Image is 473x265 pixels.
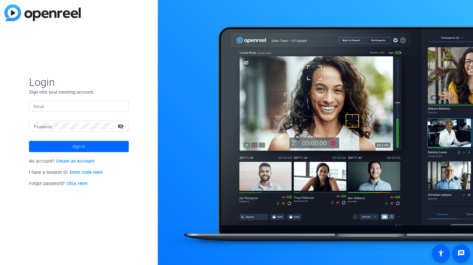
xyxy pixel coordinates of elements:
mat-icon: message [457,249,465,257]
span: Forgot password? [29,181,88,186]
span: Login [29,76,129,89]
mat-icon: visibility_off [114,122,129,131]
mat-label: Password [34,125,52,129]
p: Sign into your existing account. [29,89,129,95]
a: Enter Code Here [70,170,103,175]
a: Create an Account [56,159,94,164]
span: Sign in [72,139,85,154]
input: Enter Email Address [34,102,124,110]
mat-icon: accessibility [437,249,445,257]
mat-label: Email [34,105,44,109]
span: No account? [29,159,94,164]
span: I have a Session ID. [29,170,103,175]
button: Sign in [29,141,129,152]
img: blue-gradient.svg [4,4,81,21]
a: Click Here [66,181,88,186]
